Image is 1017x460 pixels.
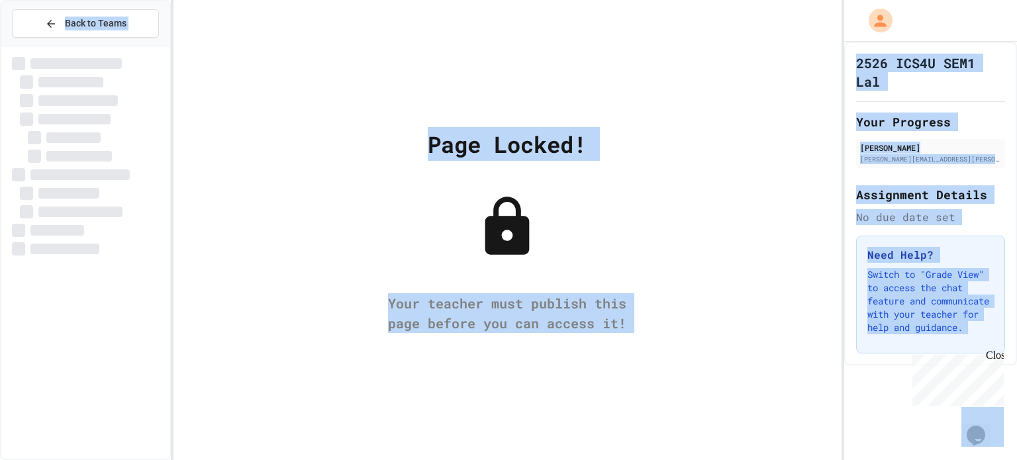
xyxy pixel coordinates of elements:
button: Back to Teams [12,9,159,38]
span: Back to Teams [65,17,126,30]
iframe: chat widget [961,407,1004,447]
iframe: chat widget [907,349,1004,406]
div: My Account [855,5,896,36]
h2: Assignment Details [856,185,1005,204]
h3: Need Help? [867,247,994,263]
div: Your teacher must publish this page before you can access it! [375,293,640,333]
div: [PERSON_NAME][EMAIL_ADDRESS][PERSON_NAME][DOMAIN_NAME] [860,154,1001,164]
div: Chat with us now!Close [5,5,91,84]
h1: 2526 ICS4U SEM1 Lal [856,54,1005,91]
p: Switch to "Grade View" to access the chat feature and communicate with your teacher for help and ... [867,268,994,334]
h2: Your Progress [856,113,1005,131]
div: Page Locked! [428,127,587,161]
div: [PERSON_NAME] [860,142,1001,154]
div: No due date set [856,209,1005,225]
